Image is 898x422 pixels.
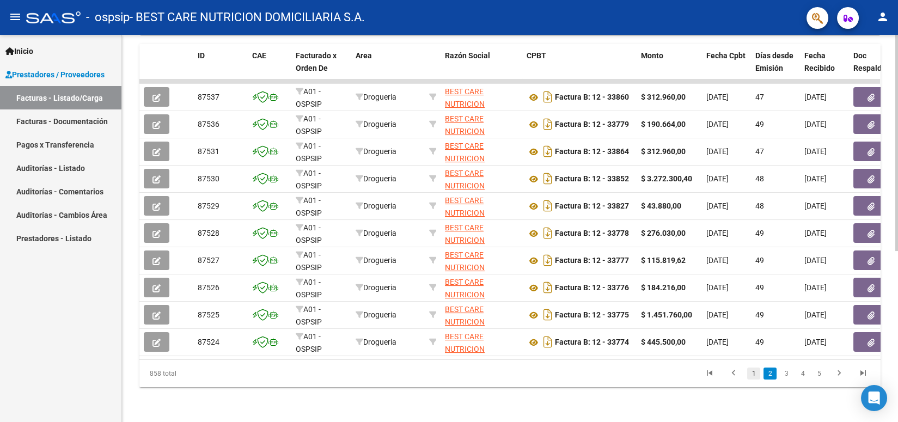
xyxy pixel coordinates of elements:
a: 3 [780,368,793,380]
datatable-header-cell: Facturado x Orden De [291,44,351,92]
i: Descargar documento [541,197,555,215]
span: 87529 [198,201,219,210]
strong: Factura B: 12 - 33864 [555,148,629,156]
div: 30715222295 [445,167,518,190]
datatable-header-cell: CPBT [522,44,637,92]
i: Descargar documento [541,333,555,351]
span: [DATE] [706,229,729,237]
span: BEST CARE NUTRICION DOMICILIARIA S.A. [445,278,510,311]
strong: Factura B: 12 - 33827 [555,202,629,211]
strong: $ 3.272.300,40 [641,174,692,183]
span: 49 [755,338,764,346]
span: Drogueria [356,310,396,319]
span: A01 - OSPSIP [296,250,322,272]
a: go to next page [829,368,850,380]
span: BEST CARE NUTRICION DOMICILIARIA S.A. [445,87,510,121]
div: 858 total [139,360,286,387]
li: page 3 [778,364,795,383]
div: 30715222295 [445,249,518,272]
strong: $ 312.960,00 [641,93,686,101]
strong: Factura B: 12 - 33778 [555,229,629,238]
li: page 2 [762,364,778,383]
span: [DATE] [706,338,729,346]
span: 87525 [198,310,219,319]
span: 49 [755,310,764,319]
span: Monto [641,51,663,60]
span: Drogueria [356,174,396,183]
strong: $ 115.819,62 [641,256,686,265]
datatable-header-cell: Monto [637,44,702,92]
span: Drogueria [356,338,396,346]
span: 49 [755,256,764,265]
strong: Factura B: 12 - 33775 [555,311,629,320]
i: Descargar documento [541,143,555,160]
div: 30715222295 [445,276,518,299]
span: CPBT [527,51,546,60]
span: 49 [755,283,764,292]
span: [DATE] [804,338,827,346]
strong: Factura B: 12 - 33774 [555,338,629,347]
a: go to first page [699,368,720,380]
div: 30715222295 [445,222,518,244]
span: Drogueria [356,229,396,237]
span: A01 - OSPSIP [296,114,322,136]
span: 87536 [198,120,219,129]
mat-icon: person [876,10,889,23]
i: Descargar documento [541,306,555,323]
span: Prestadores / Proveedores [5,69,105,81]
span: Facturado x Orden De [296,51,337,72]
div: 30715222295 [445,85,518,108]
li: page 1 [746,364,762,383]
span: 47 [755,93,764,101]
i: Descargar documento [541,88,555,106]
span: Drogueria [356,120,396,129]
span: BEST CARE NUTRICION DOMICILIARIA S.A. [445,223,510,257]
datatable-header-cell: CAE [248,44,291,92]
span: 87537 [198,93,219,101]
span: 87527 [198,256,219,265]
span: 87531 [198,147,219,156]
span: [DATE] [706,93,729,101]
span: [DATE] [804,147,827,156]
div: 30715222295 [445,194,518,217]
span: [DATE] [706,201,729,210]
datatable-header-cell: Fecha Cpbt [702,44,751,92]
datatable-header-cell: Area [351,44,425,92]
div: 30715222295 [445,113,518,136]
span: A01 - OSPSIP [296,142,322,163]
div: 30715222295 [445,303,518,326]
span: 87526 [198,283,219,292]
strong: Factura B: 12 - 33860 [555,93,629,102]
span: [DATE] [804,93,827,101]
span: A01 - OSPSIP [296,169,322,190]
span: Drogueria [356,201,396,210]
span: Drogueria [356,93,396,101]
mat-icon: menu [9,10,22,23]
a: go to last page [853,368,873,380]
span: Drogueria [356,256,396,265]
span: 47 [755,147,764,156]
datatable-header-cell: ID [193,44,248,92]
span: BEST CARE NUTRICION DOMICILIARIA S.A. [445,250,510,284]
a: go to previous page [723,368,744,380]
strong: $ 276.030,00 [641,229,686,237]
span: 49 [755,229,764,237]
span: BEST CARE NUTRICION DOMICILIARIA S.A. [445,114,510,148]
a: 5 [813,368,826,380]
span: [DATE] [706,147,729,156]
span: BEST CARE NUTRICION DOMICILIARIA S.A. [445,305,510,339]
span: Razón Social [445,51,490,60]
span: BEST CARE NUTRICION DOMICILIARIA S.A. [445,142,510,175]
span: - ospsip [86,5,130,29]
span: Drogueria [356,283,396,292]
a: 4 [796,368,809,380]
span: [DATE] [706,120,729,129]
span: [DATE] [804,310,827,319]
span: [DATE] [706,174,729,183]
i: Descargar documento [541,252,555,269]
a: 2 [763,368,777,380]
i: Descargar documento [541,279,555,296]
strong: $ 184.216,00 [641,283,686,292]
span: A01 - OSPSIP [296,223,322,244]
datatable-header-cell: Razón Social [441,44,522,92]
